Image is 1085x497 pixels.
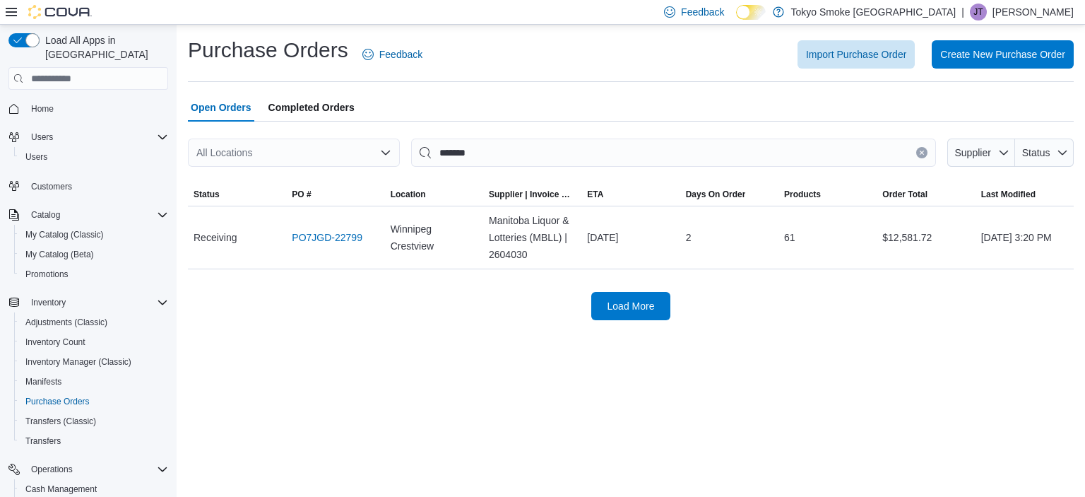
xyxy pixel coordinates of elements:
button: Supplier [947,139,1015,167]
span: Feedback [681,5,724,19]
span: Status [1022,147,1050,158]
span: JT [973,4,983,21]
p: | [961,4,964,21]
button: Inventory [3,293,174,312]
a: Adjustments (Classic) [20,314,113,331]
span: Users [31,131,53,143]
button: Promotions [14,264,174,284]
button: Users [14,147,174,167]
button: Order Total [877,183,975,206]
a: Purchase Orders [20,393,95,410]
a: Inventory Manager (Classic) [20,353,137,370]
button: My Catalog (Classic) [14,225,174,245]
span: ETA [587,189,603,200]
span: Inventory Count [20,334,168,351]
span: Winnipeg Crestview [391,221,478,255]
a: Transfers [20,433,66,450]
span: Promotions [25,269,69,280]
button: Operations [25,461,78,478]
button: Manifests [14,372,174,392]
span: Catalog [25,206,168,223]
span: Load All Apps in [GEOGRAPHIC_DATA] [40,33,168,62]
button: Products [778,183,877,206]
span: Adjustments (Classic) [25,317,107,328]
p: Tokyo Smoke [GEOGRAPHIC_DATA] [791,4,956,21]
h1: Purchase Orders [188,36,348,64]
span: PO # [292,189,311,200]
button: Inventory Count [14,332,174,352]
button: PO # [286,183,384,206]
div: [DATE] 3:20 PM [976,223,1074,252]
span: Operations [31,464,73,475]
span: Transfers [25,435,61,447]
span: Customers [31,181,72,192]
span: My Catalog (Classic) [25,229,104,240]
button: Inventory [25,294,71,311]
span: Create New Purchase Order [940,47,1065,62]
button: Open list of options [380,147,391,158]
a: Home [25,100,59,117]
a: Promotions [20,266,74,283]
span: Supplier | Invoice Number [489,189,576,200]
span: Status [194,189,220,200]
div: Location [391,189,426,200]
button: Load More [591,292,670,320]
button: ETA [581,183,680,206]
button: Users [25,129,59,146]
input: This is a search bar. After typing your query, hit enter to filter the results lower in the page. [411,139,936,167]
span: My Catalog (Beta) [20,246,168,263]
button: Status [188,183,286,206]
span: Home [25,100,168,117]
span: Users [25,129,168,146]
span: Days On Order [686,189,746,200]
span: Purchase Orders [25,396,90,407]
span: 2 [686,229,692,246]
button: Clear input [916,147,927,158]
a: Users [20,148,53,165]
span: Inventory [25,294,168,311]
div: Jade Thiessen [970,4,987,21]
span: My Catalog (Beta) [25,249,94,260]
button: Last Modified [976,183,1074,206]
button: Create New Purchase Order [932,40,1074,69]
span: Manifests [25,376,61,387]
span: Catalog [31,209,60,221]
span: Inventory Count [25,337,85,348]
span: Feedback [379,47,422,62]
span: Promotions [20,266,168,283]
span: Home [31,103,54,115]
span: Customers [25,177,168,194]
a: My Catalog (Classic) [20,226,109,243]
span: Transfers (Classic) [20,413,168,430]
span: Users [25,151,47,163]
button: Inventory Manager (Classic) [14,352,174,372]
span: Load More [607,299,655,313]
span: Operations [25,461,168,478]
span: Inventory [31,297,66,308]
div: $12,581.72 [877,223,975,252]
p: [PERSON_NAME] [992,4,1074,21]
a: Manifests [20,373,67,390]
span: Inventory Manager (Classic) [20,353,168,370]
span: Manifests [20,373,168,390]
span: Last Modified [981,189,1036,200]
button: Catalog [25,206,66,223]
span: Supplier [955,147,991,158]
span: Inventory Manager (Classic) [25,356,131,368]
button: Supplier | Invoice Number [483,183,581,206]
a: Feedback [357,40,428,69]
button: Import Purchase Order [798,40,915,69]
span: Open Orders [191,93,251,122]
span: Import Purchase Order [806,47,906,62]
span: My Catalog (Classic) [20,226,168,243]
span: Purchase Orders [20,393,168,410]
a: Inventory Count [20,334,91,351]
span: Receiving [194,229,237,246]
a: Transfers (Classic) [20,413,102,430]
input: Dark Mode [736,5,766,20]
a: PO7JGD-22799 [292,229,362,246]
div: Manitoba Liquor & Lotteries (MBLL) | 2604030 [483,206,581,269]
button: Purchase Orders [14,392,174,411]
button: Adjustments (Classic) [14,312,174,332]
